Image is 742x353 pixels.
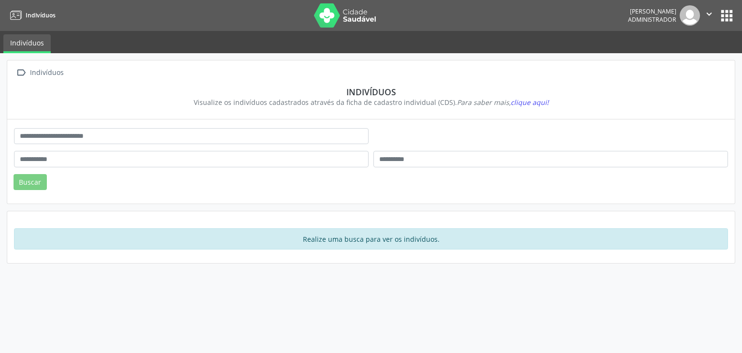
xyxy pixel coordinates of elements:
[700,5,718,26] button: 
[26,11,56,19] span: Indivíduos
[628,7,676,15] div: [PERSON_NAME]
[7,7,56,23] a: Indivíduos
[511,98,549,107] span: clique aqui!
[704,9,714,19] i: 
[21,97,721,107] div: Visualize os indivíduos cadastrados através da ficha de cadastro individual (CDS).
[14,174,47,191] button: Buscar
[680,5,700,26] img: img
[628,15,676,24] span: Administrador
[718,7,735,24] button: apps
[457,98,549,107] i: Para saber mais,
[21,87,721,97] div: Indivíduos
[3,34,51,53] a: Indivíduos
[14,66,65,80] a:  Indivíduos
[14,228,728,250] div: Realize uma busca para ver os indivíduos.
[28,66,65,80] div: Indivíduos
[14,66,28,80] i: 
